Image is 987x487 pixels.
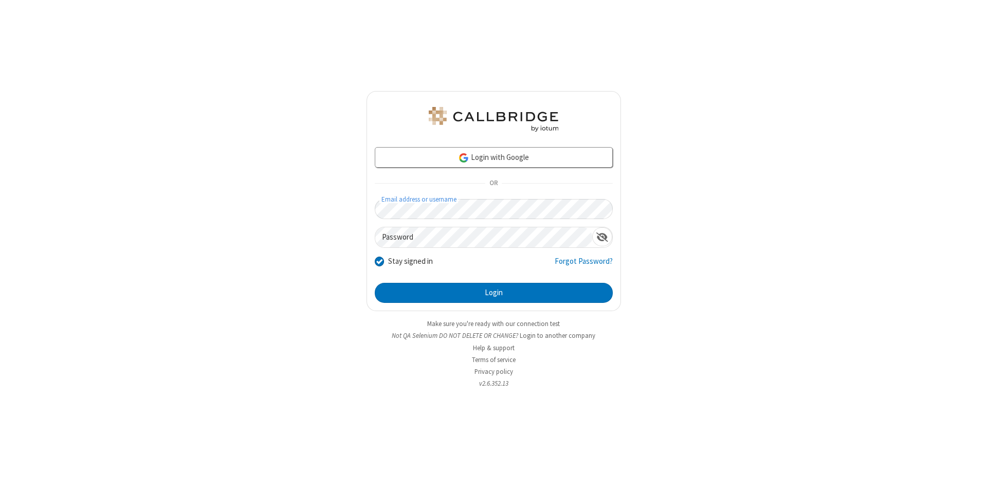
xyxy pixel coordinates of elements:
span: OR [485,176,502,191]
div: Show password [592,227,612,246]
input: Password [375,227,592,247]
a: Login with Google [375,147,613,168]
label: Stay signed in [388,256,433,267]
button: Login to another company [520,331,595,340]
img: google-icon.png [458,152,469,164]
a: Terms of service [472,355,516,364]
input: Email address or username [375,199,613,219]
li: Not QA Selenium DO NOT DELETE OR CHANGE? [367,331,621,340]
li: v2.6.352.13 [367,378,621,388]
a: Make sure you're ready with our connection test [427,319,560,328]
iframe: Chat [961,460,979,480]
a: Help & support [473,344,515,352]
a: Privacy policy [474,367,513,376]
a: Forgot Password? [555,256,613,275]
button: Login [375,283,613,303]
img: QA Selenium DO NOT DELETE OR CHANGE [427,107,560,132]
